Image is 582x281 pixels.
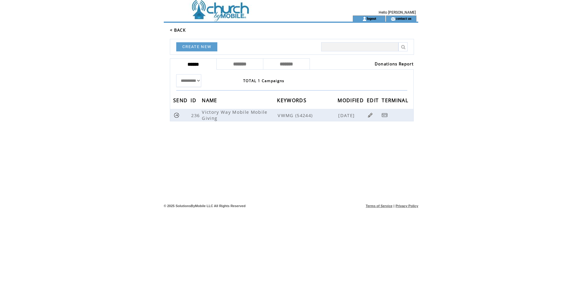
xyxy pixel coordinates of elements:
[173,95,189,107] span: SEND
[382,95,410,107] span: TERMINAL
[191,112,201,118] span: 236
[278,112,337,118] span: VWMG (54244)
[170,27,186,33] a: < BACK
[366,204,393,208] a: Terms of Service
[338,112,356,118] span: [DATE]
[367,95,380,107] span: EDIT
[362,16,367,21] img: account_icon.gif
[395,204,418,208] a: Privacy Policy
[338,98,365,102] a: MODIFIED
[391,16,395,21] img: contact_us_icon.gif
[338,95,365,107] span: MODIFIED
[395,16,412,20] a: contact us
[243,78,285,83] span: TOTAL 1 Campaigns
[202,95,219,107] span: NAME
[191,98,198,102] a: ID
[394,204,394,208] span: |
[176,42,217,51] a: CREATE NEW
[277,98,308,102] a: KEYWORDS
[191,95,198,107] span: ID
[375,61,414,67] a: Donations Report
[164,204,246,208] span: © 2025 SolutionsByMobile LLC All Rights Reserved
[379,10,416,15] span: Hello [PERSON_NAME]
[202,98,219,102] a: NAME
[202,109,267,121] span: Victory Way Mobile Mobile Giving
[277,95,308,107] span: KEYWORDS
[367,16,376,20] a: logout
